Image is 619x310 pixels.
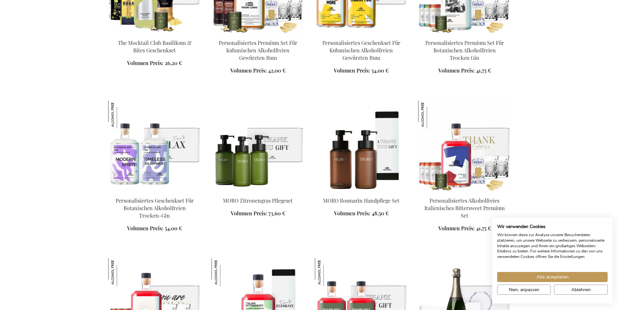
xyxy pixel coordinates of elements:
[315,101,408,192] img: MORO Rosemary Handcare Set
[536,274,569,280] span: Alle akzeptieren
[334,67,370,74] span: Volumen Preis:
[212,101,304,192] img: MORO Lemongrass Care Set
[418,189,511,195] a: Personalised Non-Alcoholic Italian Bittersweet Premium Set Personalisiertes Alkoholfreies Italien...
[418,101,446,128] img: Personalisiertes Alkoholfreies Italienisches Bittersweet Premium Set
[497,272,608,282] button: Akzeptieren Sie alle cookies
[230,67,267,74] span: Volumen Preis:
[424,197,505,219] a: Personalisiertes Alkoholfreies Italienisches Bittersweet Premium Set
[438,225,475,232] span: Volumen Preis:
[315,189,408,195] a: MORO Rosemary Handcare Set
[497,232,608,260] p: Wir können diese zur Analyse unserer Besucherdaten platzieren, um unsere Webseite zu verbessern, ...
[509,286,539,293] span: Nein, anpassen
[425,39,504,61] a: Personalisiertes Premium Set Für Botanischen Alkoholfreien Trocken Gin
[372,210,389,217] span: 48,50 €
[108,189,201,195] a: Personalised Non-Alcoholic Botanical Dry Gin Duo Gift Set Personalisiertes Geschenkset Für Botani...
[438,67,491,74] a: Volumen Preis: 41,75 €
[438,67,475,74] span: Volumen Preis:
[165,60,182,66] span: 26,20 €
[554,285,608,295] button: Alle verweigern cookies
[438,225,491,232] a: Volumen Preis: 41,75 €
[268,67,286,74] span: 42,00 €
[497,224,608,230] h2: Wir verwenden Cookies
[118,39,191,54] a: The Mocktail Club Basilikum & Bites Geschenkset
[165,225,182,232] span: 54,00 €
[334,210,370,217] span: Volumen Preis:
[219,39,297,61] a: Personalisiertes Premium Set Für Kubanischen Alkoholfreien Gewürzten Rum
[371,67,389,74] span: 54,00 €
[334,210,389,217] a: Volumen Preis: 48,50 €
[334,67,389,74] a: Volumen Preis: 54,00 €
[212,31,304,37] a: Personalised Non-Alcoholic Cuban Spiced Rum Premium Set
[497,285,551,295] button: cookie Einstellungen anpassen
[116,197,194,219] a: Personalisiertes Geschenkset Für Botanischen Alkoholfreien Trocken-Gin
[108,31,201,37] a: The Mocktail Club Basilikum & Bites Geschenkset
[323,197,399,204] a: MORO Rosmarin Handpflege Set
[418,101,511,192] img: Personalised Non-Alcoholic Italian Bittersweet Premium Set
[268,210,285,217] span: 73,60 €
[127,60,182,67] a: Volumen Preis: 26,20 €
[108,101,201,192] img: Personalised Non-Alcoholic Botanical Dry Gin Duo Gift Set
[127,225,182,232] a: Volumen Preis: 54,00 €
[127,60,163,66] span: Volumen Preis:
[571,286,591,293] span: Ablehnen
[315,258,343,286] img: Personalisiertes Alkoholfreies Italienisches Bittersweet Duo-Geschenkset
[322,39,400,61] a: Personalisiertes Geschenkset Für Kubanischen Alkoholfreien Gewürzten Rum
[476,225,491,232] span: 41,75 €
[230,67,286,74] a: Volumen Preis: 42,00 €
[108,101,136,128] img: Personalisiertes Geschenkset Für Botanischen Alkoholfreien Trocken-Gin
[108,258,136,286] img: Personalisiertes Alkoholfreies Italienisches Bittersweet Geschenk
[127,225,163,232] span: Volumen Preis:
[231,210,285,217] a: Volumen Preis: 73,60 €
[223,197,293,204] a: MORO Zitronengras Pflegeset
[418,31,511,37] a: Personalised Non-Alcoholic Botanical Dry Gin Premium Set
[212,258,239,286] img: Personalisiertes Alkoholfreies Italienisches Bittersweet Set
[212,189,304,195] a: MORO Lemongrass Care Set
[231,210,267,217] span: Volumen Preis:
[476,67,491,74] span: 41,75 €
[315,31,408,37] a: Personalisiertes Geschenkset Für Kubanischen Alkoholfreien Gewürzten Rum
